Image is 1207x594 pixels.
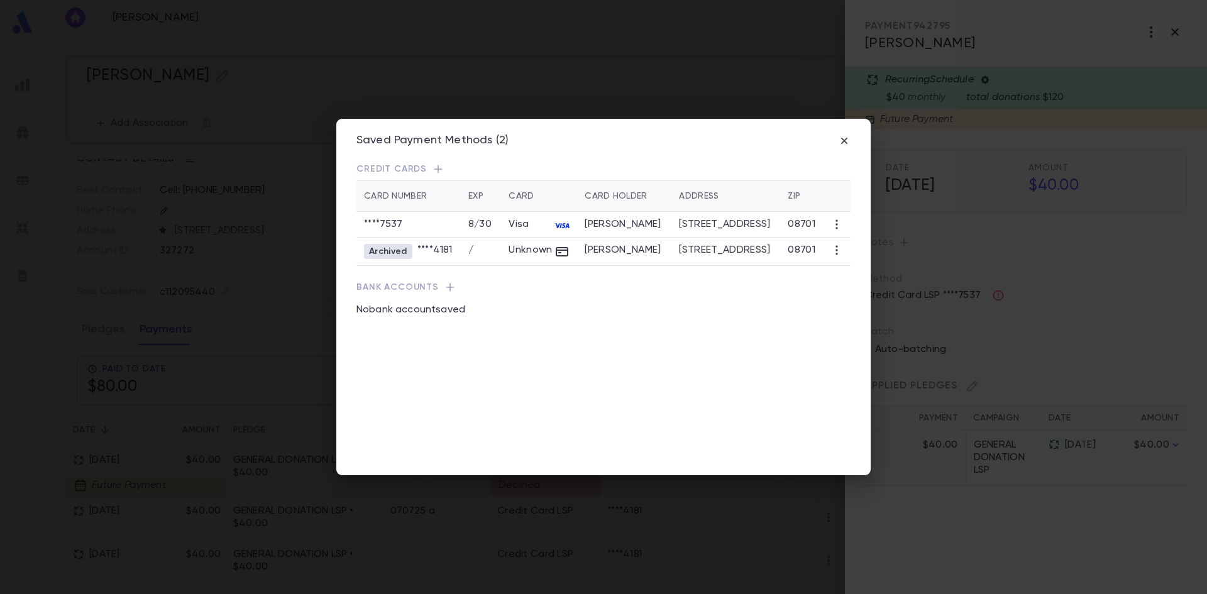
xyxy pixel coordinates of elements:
[501,180,577,211] th: Card
[577,237,671,265] td: [PERSON_NAME]
[780,211,823,237] td: 08701
[671,180,780,211] th: Address
[461,180,501,211] th: Exp
[356,164,427,174] span: Credit Cards
[577,180,671,211] th: Card Holder
[356,134,509,148] div: Saved Payment Methods (2)
[780,237,823,265] td: 08701
[671,237,780,265] td: [STREET_ADDRESS]
[356,304,851,316] p: No bank account saved
[356,180,461,211] th: Card Number
[509,244,570,256] div: Unknown
[577,211,671,237] td: [PERSON_NAME]
[364,246,412,256] span: Archived
[356,282,439,292] span: Bank Accounts
[671,211,780,237] td: [STREET_ADDRESS]
[468,218,493,231] p: 8 / 30
[468,244,493,256] p: /
[509,218,570,231] div: Visa
[780,180,823,211] th: Zip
